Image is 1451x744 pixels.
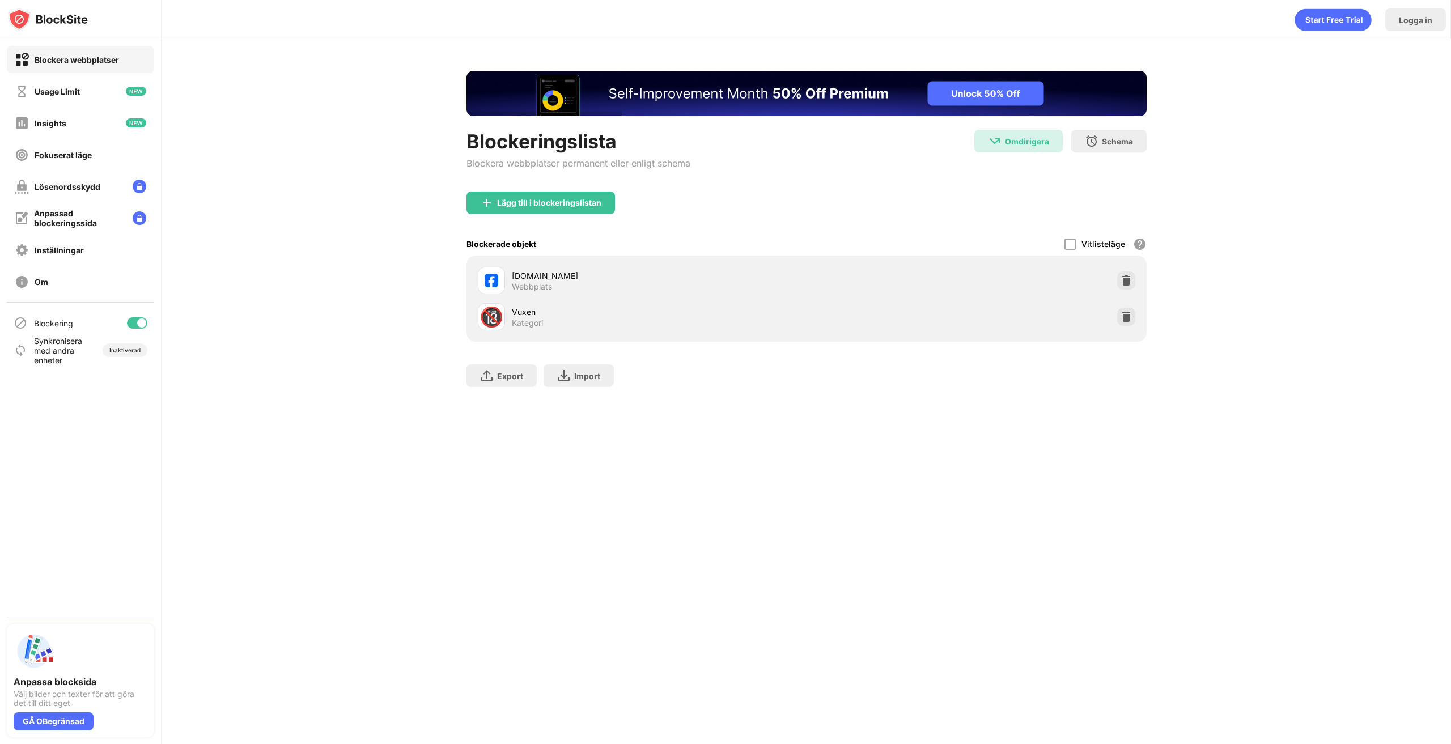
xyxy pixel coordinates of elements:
[512,306,807,318] div: Vuxen
[466,130,690,153] div: Blockeringslista
[35,118,66,128] div: Insights
[14,712,94,730] div: GÅ OBegränsad
[8,8,88,31] img: logo-blocksite.svg
[15,116,29,130] img: insights-off.svg
[14,676,147,687] div: Anpassa blocksida
[34,318,73,328] div: Blockering
[1081,239,1125,249] div: Vitlisteläge
[35,55,119,65] div: Blockera webbplatser
[497,371,523,381] div: Export
[480,305,503,329] div: 🔞
[133,180,146,193] img: lock-menu.svg
[35,150,92,160] div: Fokuserat läge
[35,87,80,96] div: Usage Limit
[126,87,146,96] img: new-icon.svg
[14,343,27,357] img: sync-icon.svg
[466,239,536,249] div: Blockerade objekt
[512,318,543,328] div: Kategori
[15,180,29,194] img: password-protection-off.svg
[15,275,29,289] img: about-off.svg
[14,316,27,330] img: blocking-icon.svg
[15,84,29,99] img: time-usage-off.svg
[512,282,552,292] div: Webbplats
[126,118,146,127] img: new-icon.svg
[34,209,124,228] div: Anpassad blockeringssida
[497,198,601,207] div: Lägg till i blockeringslistan
[485,274,498,287] img: favicons
[15,53,29,67] img: block-on.svg
[14,690,147,708] div: Välj bilder och texter för att göra det till ditt eget
[133,211,146,225] img: lock-menu.svg
[1399,15,1432,25] div: Logga in
[1295,8,1372,31] div: animation
[15,148,29,162] img: focus-off.svg
[466,158,690,169] div: Blockera webbplatser permanent eller enligt schema
[574,371,600,381] div: Import
[34,336,92,365] div: Synkronisera med andra enheter
[1102,137,1133,146] div: Schema
[35,182,100,192] div: Lösenordsskydd
[512,270,807,282] div: [DOMAIN_NAME]
[35,245,84,255] div: Inställningar
[1005,137,1049,146] div: Omdirigera
[15,243,29,257] img: settings-off.svg
[14,631,54,671] img: push-custom-page.svg
[109,347,141,354] div: Inaktiverad
[466,71,1147,116] iframe: Banner
[15,211,28,225] img: customize-block-page-off.svg
[35,277,48,287] div: Om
